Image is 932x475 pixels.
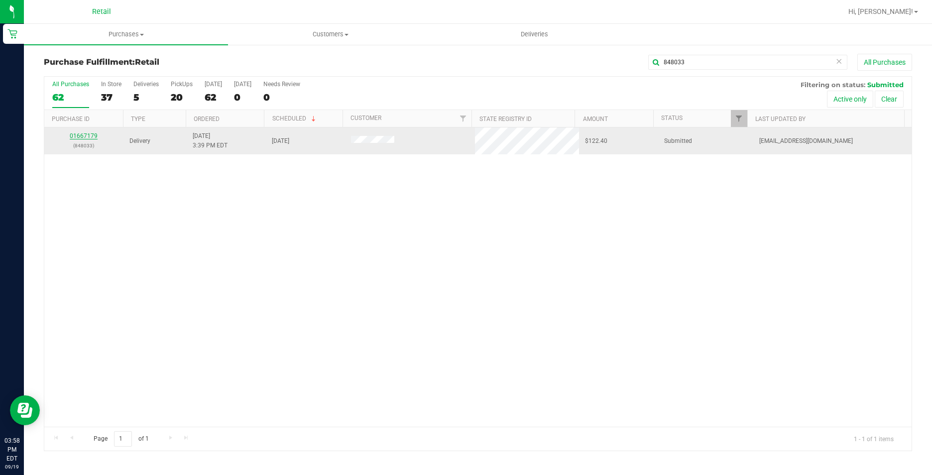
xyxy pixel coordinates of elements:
[272,136,289,146] span: [DATE]
[52,81,89,88] div: All Purchases
[194,116,220,122] a: Ordered
[263,92,300,103] div: 0
[664,136,692,146] span: Submitted
[205,81,222,88] div: [DATE]
[171,81,193,88] div: PickUps
[70,132,98,139] a: 01667179
[835,55,842,68] span: Clear
[229,30,432,39] span: Customers
[272,115,318,122] a: Scheduled
[85,431,157,447] span: Page of 1
[131,116,145,122] a: Type
[585,136,607,146] span: $122.40
[479,116,532,122] a: State Registry ID
[827,91,873,108] button: Active only
[507,30,562,39] span: Deliveries
[205,92,222,103] div: 62
[52,116,90,122] a: Purchase ID
[846,431,902,446] span: 1 - 1 of 1 items
[263,81,300,88] div: Needs Review
[133,92,159,103] div: 5
[433,24,637,45] a: Deliveries
[171,92,193,103] div: 20
[135,57,159,67] span: Retail
[4,463,19,471] p: 09/19
[661,115,683,121] a: Status
[755,116,806,122] a: Last Updated By
[875,91,904,108] button: Clear
[455,110,471,127] a: Filter
[350,115,381,121] a: Customer
[52,92,89,103] div: 62
[234,92,251,103] div: 0
[731,110,747,127] a: Filter
[10,395,40,425] iframe: Resource center
[101,92,121,103] div: 37
[101,81,121,88] div: In Store
[129,136,150,146] span: Delivery
[114,431,132,447] input: 1
[801,81,865,89] span: Filtering on status:
[848,7,913,15] span: Hi, [PERSON_NAME]!
[44,58,333,67] h3: Purchase Fulfillment:
[857,54,912,71] button: All Purchases
[193,131,228,150] span: [DATE] 3:39 PM EDT
[4,436,19,463] p: 03:58 PM EDT
[50,141,117,150] p: (848033)
[648,55,847,70] input: Search Purchase ID, Original ID, State Registry ID or Customer Name...
[867,81,904,89] span: Submitted
[92,7,111,16] span: Retail
[24,24,228,45] a: Purchases
[7,29,17,39] inline-svg: Retail
[228,24,432,45] a: Customers
[133,81,159,88] div: Deliveries
[583,116,608,122] a: Amount
[24,30,228,39] span: Purchases
[759,136,853,146] span: [EMAIL_ADDRESS][DOMAIN_NAME]
[234,81,251,88] div: [DATE]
